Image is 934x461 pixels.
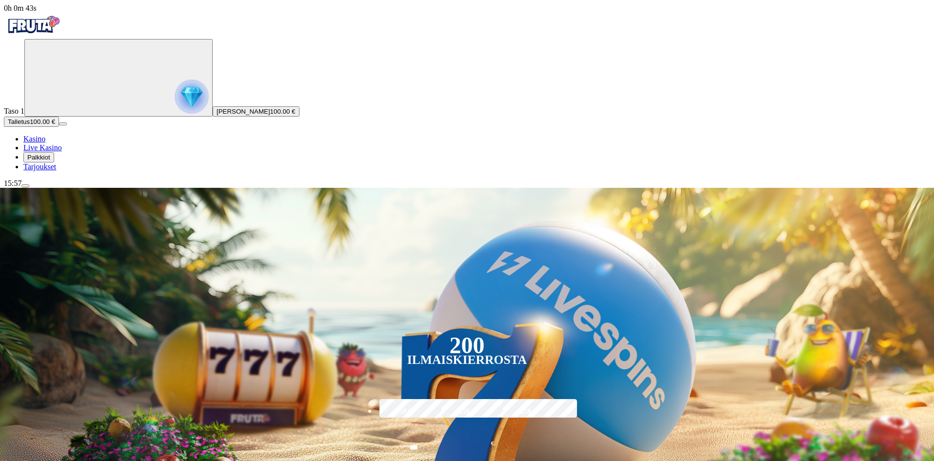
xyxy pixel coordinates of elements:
[24,39,213,117] button: reward progress
[4,107,24,115] span: Taso 1
[4,117,59,127] button: Talletusplus icon100.00 €
[4,13,930,171] nav: Primary
[500,398,557,426] label: 250 €
[27,154,50,161] span: Palkkiot
[30,118,55,125] span: 100.00 €
[4,13,62,37] img: Fruta
[270,108,296,115] span: 100.00 €
[59,122,67,125] button: menu
[175,80,209,114] img: reward progress
[23,135,45,143] a: diamond iconKasino
[23,143,62,152] span: Live Kasino
[23,135,45,143] span: Kasino
[217,108,270,115] span: [PERSON_NAME]
[491,439,494,448] span: €
[8,118,30,125] span: Talletus
[4,30,62,39] a: Fruta
[23,162,56,171] a: gift-inverted iconTarjoukset
[4,179,21,187] span: 15:57
[439,398,496,426] label: 150 €
[21,184,29,187] button: menu
[23,162,56,171] span: Tarjoukset
[449,340,484,351] div: 200
[377,398,434,426] label: 50 €
[23,143,62,152] a: poker-chip iconLive Kasino
[213,106,299,117] button: [PERSON_NAME]100.00 €
[407,354,527,366] div: Ilmaiskierrosta
[4,4,37,12] span: user session time
[23,152,54,162] button: reward iconPalkkiot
